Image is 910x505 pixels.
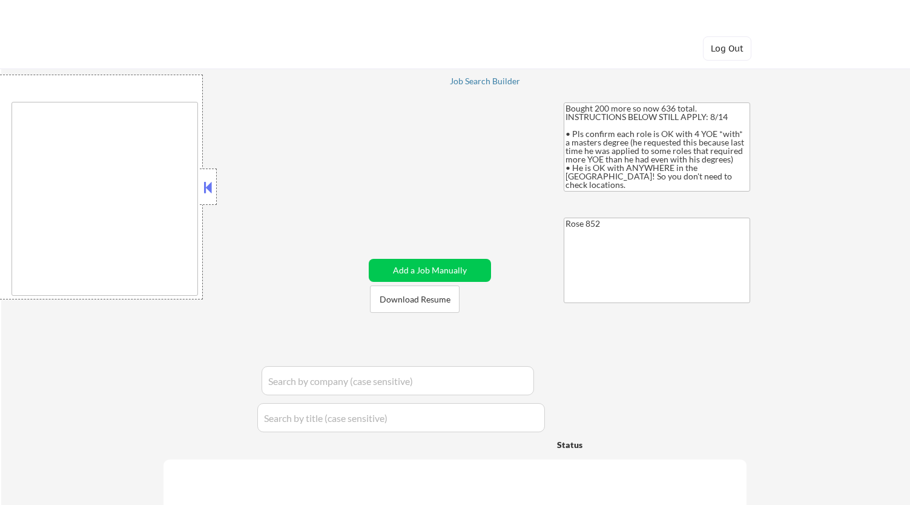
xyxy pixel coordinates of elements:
[703,36,751,61] button: Log Out
[369,259,491,282] button: Add a Job Manually
[450,77,521,85] div: Job Search Builder
[262,366,534,395] input: Search by company (case sensitive)
[557,433,661,455] div: Status
[257,403,545,432] input: Search by title (case sensitive)
[370,286,460,313] button: Download Resume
